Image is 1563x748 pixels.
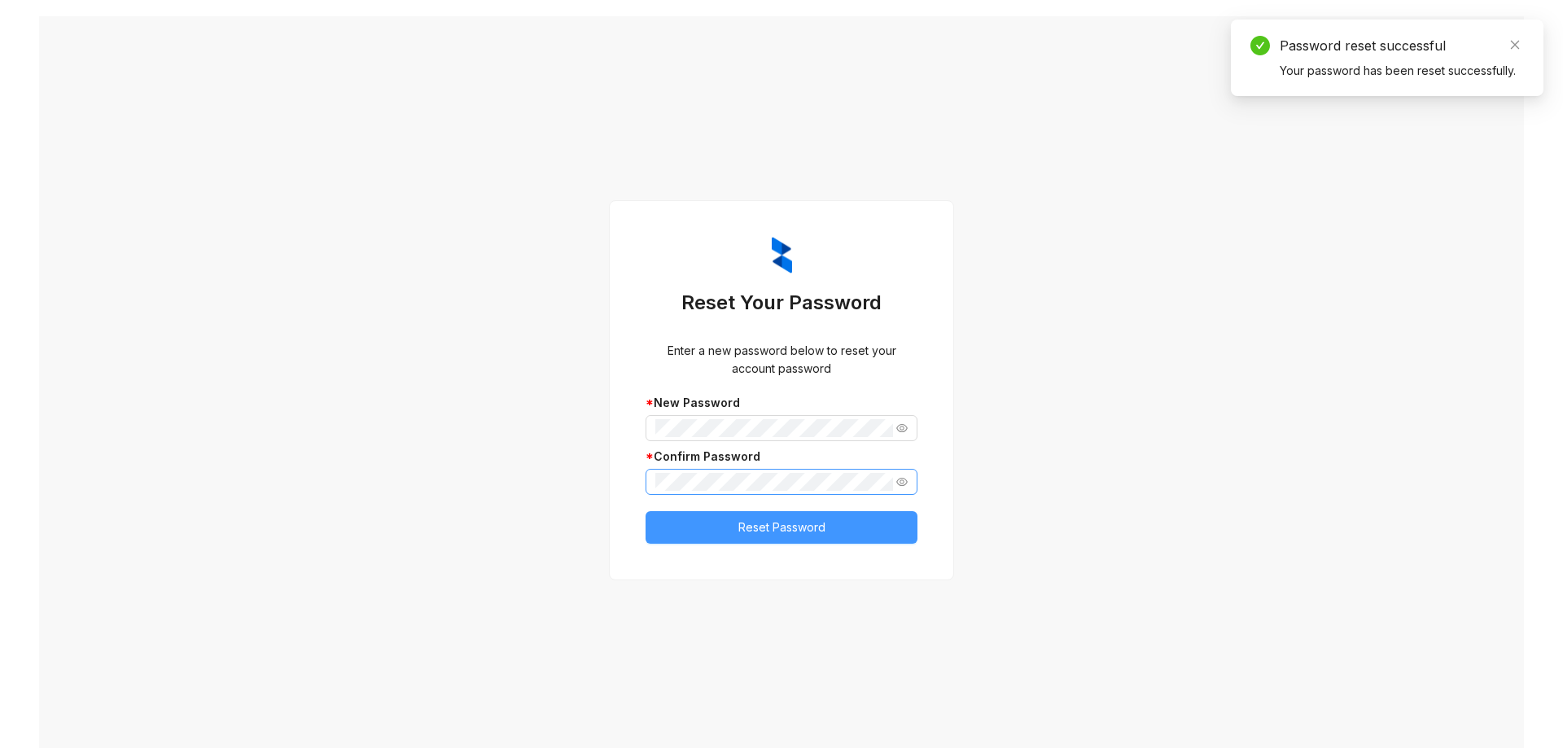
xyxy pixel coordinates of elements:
[646,290,917,316] h3: Reset Your Password
[646,342,917,378] div: Enter a new password below to reset your account password
[1250,36,1270,55] span: check-circle
[738,518,825,536] span: Reset Password
[1280,36,1524,55] div: Password reset successful
[1506,36,1524,54] a: Close
[772,237,792,274] img: ZumaIcon
[896,476,908,488] span: eye
[646,448,917,466] div: Confirm Password
[646,394,917,412] div: New Password
[1509,39,1521,50] span: close
[1280,62,1524,80] div: Your password has been reset successfully.
[896,422,908,434] span: eye
[646,511,917,544] button: Reset Password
